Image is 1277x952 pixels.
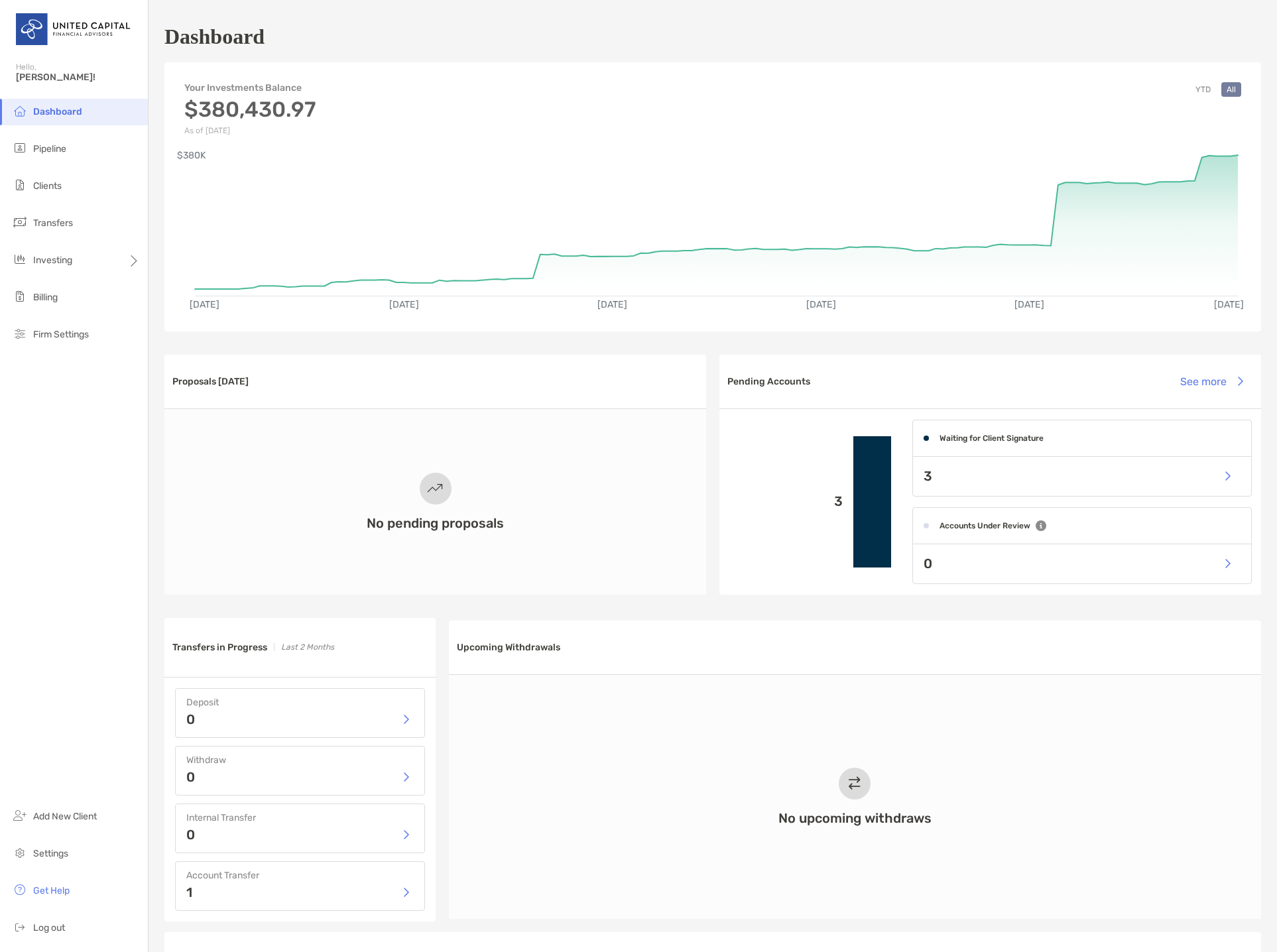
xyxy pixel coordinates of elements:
[1190,82,1216,97] button: YTD
[1170,367,1253,396] button: See more
[33,811,97,822] span: Add New Client
[924,468,932,485] p: 3
[33,180,62,192] span: Clients
[190,299,219,310] text: [DATE]
[730,493,843,510] p: 3
[16,72,140,83] span: [PERSON_NAME]!
[172,642,267,653] h3: Transfers in Progress
[12,140,28,156] img: pipeline icon
[12,177,28,193] img: clients icon
[184,82,316,93] h4: Your Investments Balance
[12,214,28,230] img: transfers icon
[727,376,810,387] h3: Pending Accounts
[33,885,70,896] span: Get Help
[33,292,58,303] span: Billing
[184,97,316,122] h3: $380,430.97
[281,639,334,656] p: Last 2 Months
[33,143,66,154] span: Pipeline
[12,326,28,341] img: firm-settings icon
[186,812,414,823] h4: Internal Transfer
[33,329,89,340] span: Firm Settings
[12,919,28,935] img: logout icon
[12,251,28,267] img: investing icon
[186,697,414,708] h4: Deposit
[457,642,560,653] h3: Upcoming Withdrawals
[389,299,419,310] text: [DATE]
[806,299,836,310] text: [DATE]
[172,376,249,387] h3: Proposals [DATE]
[1014,299,1044,310] text: [DATE]
[12,807,28,823] img: add_new_client icon
[924,556,932,572] p: 0
[1221,82,1241,97] button: All
[940,434,1044,443] h4: Waiting for Client Signature
[778,810,932,826] h3: No upcoming withdraws
[164,25,265,49] h1: Dashboard
[186,770,195,784] p: 0
[940,521,1030,530] h4: Accounts Under Review
[186,713,195,726] p: 0
[12,288,28,304] img: billing icon
[186,870,414,881] h4: Account Transfer
[16,5,132,53] img: United Capital Logo
[367,515,504,531] h3: No pending proposals
[184,126,316,135] p: As of [DATE]
[33,255,72,266] span: Investing
[597,299,627,310] text: [DATE]
[1214,299,1244,310] text: [DATE]
[33,922,65,933] span: Log out
[33,106,82,117] span: Dashboard
[177,150,206,161] text: $380K
[12,103,28,119] img: dashboard icon
[186,828,195,841] p: 0
[33,848,68,859] span: Settings
[186,886,192,899] p: 1
[12,882,28,898] img: get-help icon
[33,217,73,229] span: Transfers
[12,845,28,861] img: settings icon
[186,754,414,766] h4: Withdraw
